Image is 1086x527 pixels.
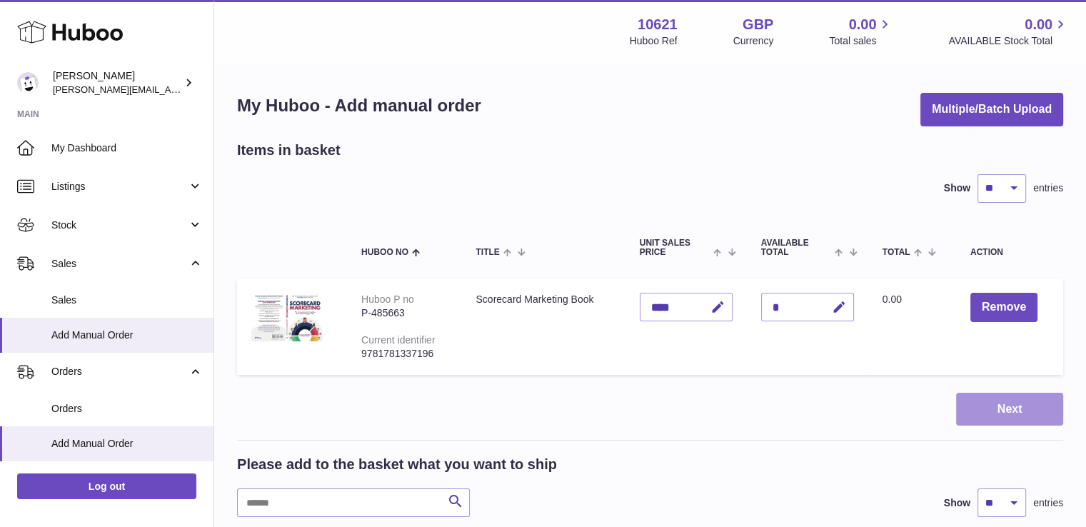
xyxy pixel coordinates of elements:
img: steven@scoreapp.com [17,72,39,94]
div: [PERSON_NAME] [53,69,181,96]
span: [PERSON_NAME][EMAIL_ADDRESS][DOMAIN_NAME] [53,84,286,95]
span: Total [883,248,910,257]
div: P-485663 [361,306,447,320]
a: 0.00 Total sales [829,15,893,48]
h2: Please add to the basket what you want to ship [237,455,557,474]
span: Huboo no [361,248,408,257]
button: Multiple/Batch Upload [920,93,1063,126]
span: Add Manual Order [51,437,203,451]
span: Stock [51,219,188,232]
span: Sales [51,257,188,271]
button: Remove [970,293,1037,322]
strong: GBP [743,15,773,34]
span: Add Manual Order [51,328,203,342]
td: Scorecard Marketing Book [461,278,625,374]
div: Action [970,248,1049,257]
span: 0.00 [849,15,877,34]
span: Sales [51,293,203,307]
span: Unit Sales Price [640,239,710,257]
h2: Items in basket [237,141,341,160]
div: Current identifier [361,334,436,346]
a: 0.00 AVAILABLE Stock Total [948,15,1069,48]
div: Huboo Ref [630,34,678,48]
h1: My Huboo - Add manual order [237,94,481,117]
button: Next [956,393,1063,426]
a: Log out [17,473,196,499]
span: entries [1033,496,1063,510]
span: Title [476,248,499,257]
span: Orders [51,365,188,378]
span: 0.00 [1025,15,1052,34]
label: Show [944,496,970,510]
span: Listings [51,180,188,194]
img: Scorecard Marketing Book [251,293,323,341]
span: AVAILABLE Total [761,239,832,257]
label: Show [944,181,970,195]
strong: 10621 [638,15,678,34]
span: Total sales [829,34,893,48]
span: My Dashboard [51,141,203,155]
div: Currency [733,34,774,48]
span: AVAILABLE Stock Total [948,34,1069,48]
span: entries [1033,181,1063,195]
div: 9781781337196 [361,347,447,361]
span: 0.00 [883,293,902,305]
span: Orders [51,402,203,416]
div: Huboo P no [361,293,414,305]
